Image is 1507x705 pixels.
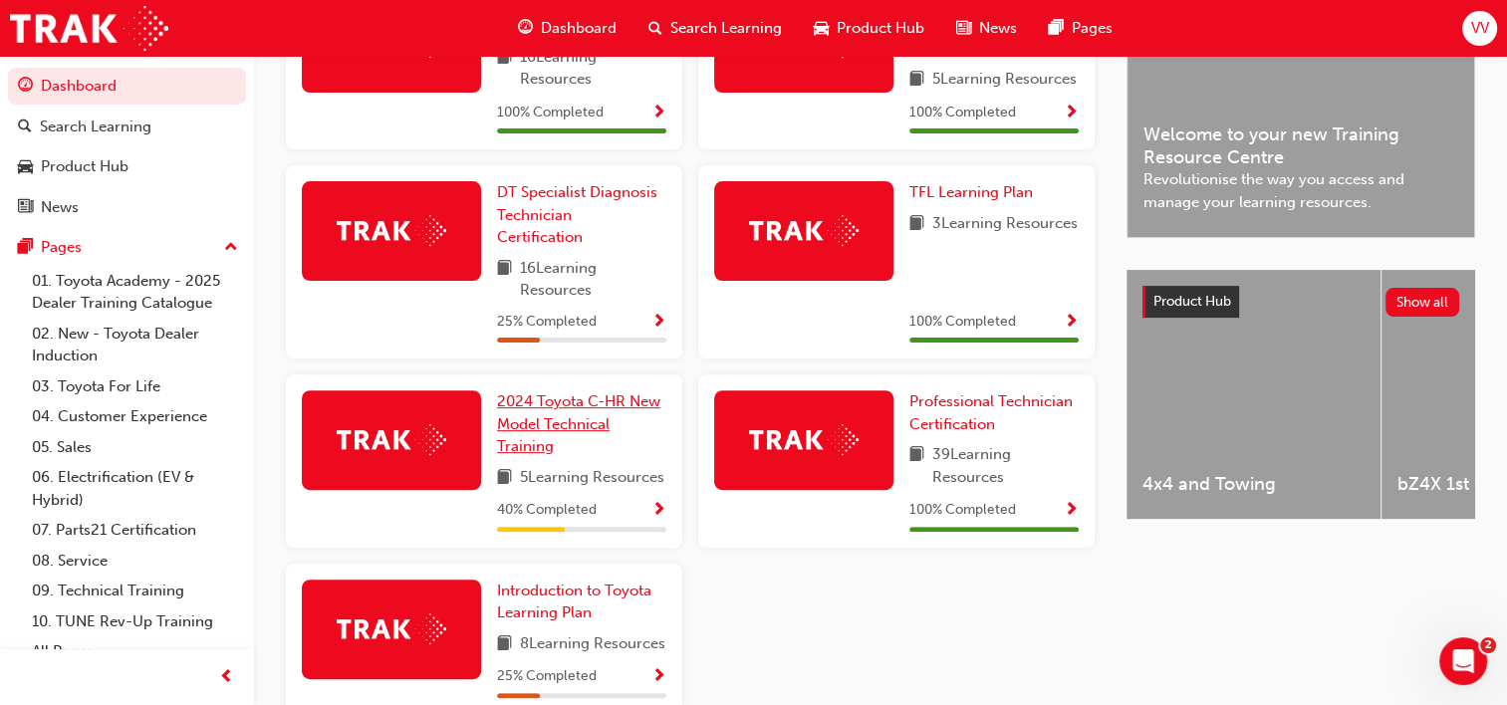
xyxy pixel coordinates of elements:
[909,390,1079,435] a: Professional Technician Certification
[1064,105,1079,122] span: Show Progress
[520,257,666,302] span: 16 Learning Resources
[909,212,924,237] span: book-icon
[1072,17,1113,40] span: Pages
[837,17,924,40] span: Product Hub
[24,319,246,371] a: 02. New - Toyota Dealer Induction
[497,466,512,491] span: book-icon
[1064,101,1079,125] button: Show Progress
[651,310,666,335] button: Show Progress
[909,102,1016,124] span: 100 % Completed
[651,498,666,523] button: Show Progress
[24,462,246,515] a: 06. Electrification (EV & Hybrid)
[1153,293,1231,310] span: Product Hub
[909,499,1016,522] span: 100 % Completed
[502,8,632,49] a: guage-iconDashboard
[632,8,798,49] a: search-iconSearch Learning
[18,118,32,136] span: search-icon
[1064,502,1079,520] span: Show Progress
[497,582,651,622] span: Introduction to Toyota Learning Plan
[520,466,664,491] span: 5 Learning Resources
[8,68,246,105] a: Dashboard
[1462,11,1497,46] button: VV
[497,499,597,522] span: 40 % Completed
[337,613,446,644] img: Trak
[651,101,666,125] button: Show Progress
[909,311,1016,334] span: 100 % Completed
[932,68,1077,93] span: 5 Learning Resources
[8,148,246,185] a: Product Hub
[956,16,971,41] span: news-icon
[749,215,859,246] img: Trak
[24,432,246,463] a: 05. Sales
[18,158,33,176] span: car-icon
[798,8,940,49] a: car-iconProduct Hub
[1064,310,1079,335] button: Show Progress
[518,16,533,41] span: guage-icon
[497,580,666,624] a: Introduction to Toyota Learning Plan
[979,17,1017,40] span: News
[40,116,151,138] div: Search Learning
[1143,123,1458,168] span: Welcome to your new Training Resource Centre
[651,664,666,689] button: Show Progress
[224,235,238,261] span: up-icon
[24,606,246,637] a: 10. TUNE Rev-Up Training
[932,443,1079,488] span: 39 Learning Resources
[497,632,512,657] span: book-icon
[1385,288,1460,317] button: Show all
[41,196,79,219] div: News
[1127,270,1381,519] a: 4x4 and Towing
[8,229,246,266] button: Pages
[520,46,666,91] span: 16 Learning Resources
[1064,498,1079,523] button: Show Progress
[8,189,246,226] a: News
[219,665,234,690] span: prev-icon
[497,183,657,246] span: DT Specialist Diagnosis Technician Certification
[814,16,829,41] span: car-icon
[337,215,446,246] img: Trak
[497,46,512,91] span: book-icon
[1033,8,1129,49] a: pages-iconPages
[1049,16,1064,41] span: pages-icon
[497,390,666,458] a: 2024 Toyota C-HR New Model Technical Training
[541,17,617,40] span: Dashboard
[520,632,665,657] span: 8 Learning Resources
[749,424,859,455] img: Trak
[41,155,128,178] div: Product Hub
[651,105,666,122] span: Show Progress
[1142,473,1365,496] span: 4x4 and Towing
[10,6,168,51] img: Trak
[18,78,33,96] span: guage-icon
[651,314,666,332] span: Show Progress
[18,239,33,257] span: pages-icon
[1480,637,1496,653] span: 2
[932,212,1078,237] span: 3 Learning Resources
[24,371,246,402] a: 03. Toyota For Life
[909,181,1041,204] a: TFL Learning Plan
[651,668,666,686] span: Show Progress
[497,311,597,334] span: 25 % Completed
[1142,286,1459,318] a: Product HubShow all
[24,546,246,577] a: 08. Service
[497,102,604,124] span: 100 % Completed
[909,183,1033,201] span: TFL Learning Plan
[651,502,666,520] span: Show Progress
[8,109,246,145] a: Search Learning
[1064,314,1079,332] span: Show Progress
[1470,17,1488,40] span: VV
[497,392,660,455] span: 2024 Toyota C-HR New Model Technical Training
[648,16,662,41] span: search-icon
[909,443,924,488] span: book-icon
[18,199,33,217] span: news-icon
[1439,637,1487,685] iframe: Intercom live chat
[909,392,1073,433] span: Professional Technician Certification
[24,576,246,606] a: 09. Technical Training
[337,424,446,455] img: Trak
[24,266,246,319] a: 01. Toyota Academy - 2025 Dealer Training Catalogue
[909,68,924,93] span: book-icon
[41,236,82,259] div: Pages
[1143,168,1458,213] span: Revolutionise the way you access and manage your learning resources.
[497,181,666,249] a: DT Specialist Diagnosis Technician Certification
[670,17,782,40] span: Search Learning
